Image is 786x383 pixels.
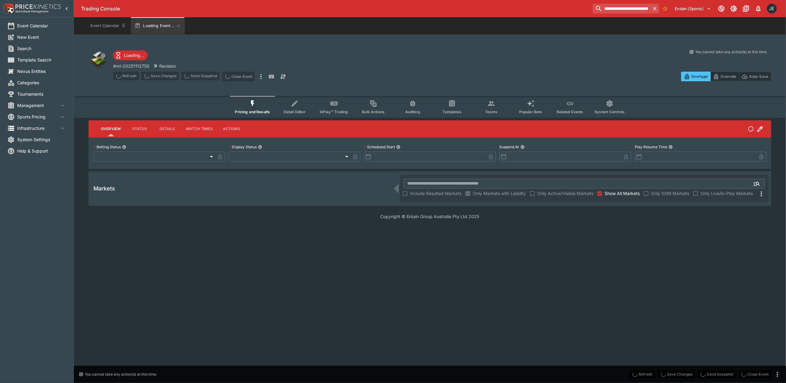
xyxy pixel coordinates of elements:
button: Status [126,122,153,136]
span: Sports Pricing [17,114,59,120]
span: InPlay™ Trading [320,110,348,114]
button: Overview [96,122,126,136]
span: Only SGM Markets [651,190,689,197]
div: James Edlin [767,4,777,14]
button: more [774,371,781,378]
span: Auditing [405,110,420,114]
span: Infrastructure [17,125,59,131]
button: Play Resume Time [669,145,673,149]
span: Show All Markets [605,190,640,197]
button: Details [153,122,181,136]
p: Copy To Clipboard [113,63,149,69]
button: Auto-Save [739,72,771,81]
span: New Event [17,34,66,40]
p: Play Resume Time [635,144,667,150]
button: No Bookmarks [660,4,670,14]
img: Sportsbook Management [15,10,49,13]
h5: Markets [93,185,115,192]
span: System Settings [17,136,66,143]
span: System Controls [594,110,625,114]
button: Select Tenant [671,4,715,14]
button: Match Times [181,122,218,136]
p: You cannot take any action(s) at this time. [695,49,768,55]
span: Event Calendar [17,22,66,29]
p: Display Status [229,144,257,150]
span: Help & Support [17,148,66,154]
span: Pricing and Results [235,110,270,114]
span: Detail Editor [284,110,306,114]
button: Override [710,72,739,81]
span: Bulk Actions [362,110,385,114]
span: Teams [485,110,497,114]
span: Tournaments [17,91,66,97]
p: Copyright © Entain Group Australia Pty Ltd 2025 [74,213,786,220]
p: Loading... [124,52,144,58]
button: Scheduled Start [396,145,401,149]
input: search [593,4,650,14]
button: Overtype [681,72,711,81]
button: Notifications [753,3,764,14]
p: Auto-Save [749,73,768,80]
span: Categories [17,79,66,86]
button: Event Calendar [87,17,130,34]
div: Start From [681,72,771,81]
button: Toggle light/dark mode [728,3,739,14]
img: PriceKinetics [15,4,61,9]
span: Management [17,102,59,109]
span: Only Live/In-Play Markets [701,190,753,197]
span: Include Resulted Markets [410,190,461,197]
span: Nexus Entities [17,68,66,74]
span: Only Active/Visible Markets [537,190,593,197]
button: Betting Status [122,145,126,149]
p: You cannot take any action(s) at this time. [85,372,157,377]
button: Open [751,178,762,189]
div: Event type filters [230,96,630,118]
span: Templates [443,110,461,114]
span: Template Search [17,57,66,63]
button: Display Status [258,145,262,149]
img: PriceKinetics Logo [2,2,14,15]
svg: More [758,190,765,197]
p: Betting Status [93,144,121,150]
button: Loading Event... [131,17,185,34]
span: Only Markets with Liability [473,190,526,197]
button: Suspend At [520,145,525,149]
span: Popular Bets [519,110,542,114]
p: Suspend At [500,144,519,150]
button: James Edlin [765,2,779,15]
p: Overtype [691,73,708,80]
button: Documentation [741,3,752,14]
button: Connected to PK [716,3,727,14]
img: other.png [89,49,108,69]
p: Revision [159,63,176,69]
button: more [257,72,265,82]
span: Related Events [557,110,583,114]
p: Override [721,73,736,80]
button: Actions [218,122,245,136]
p: Scheduled Start [364,144,395,150]
div: Trading Console [81,6,590,12]
span: Search [17,45,66,52]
